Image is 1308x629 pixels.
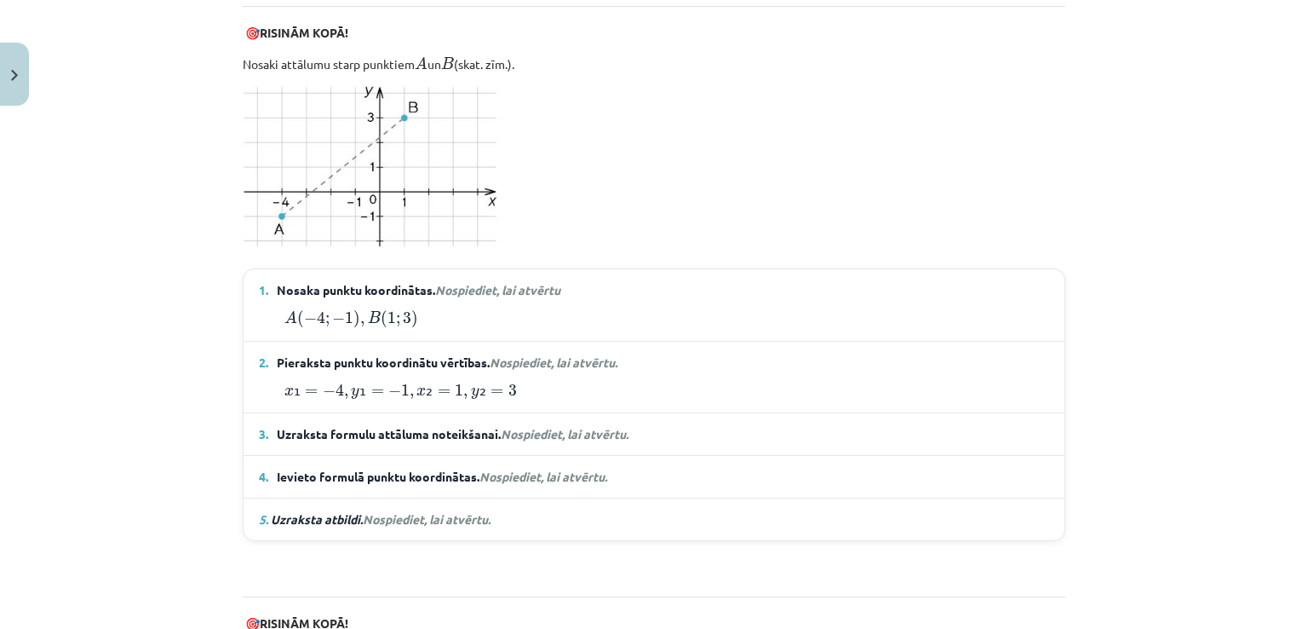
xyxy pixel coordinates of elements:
[243,52,1065,73] p: Nosaki attālumu starp punktiem un (skat. zīm.).
[360,318,364,326] span: ,
[277,354,620,372] span: Pieraksta punktu koordinātu vērtības.
[368,311,381,323] span: B
[284,310,297,323] span: A
[259,281,1049,299] summary: 1. Nosaka punktu koordinātas.Nospiediet, lai atvērtu
[259,511,1049,528] summary: 5. Uzraksta atbildi.Nospiediet, lai atvērtu.
[259,425,268,443] span: 3.
[396,315,400,326] span: ;
[371,389,384,395] span: =
[277,281,560,299] span: Nosaka punktu koordinātas.
[259,354,1049,372] summary: 2. Pieraksta punktu koordinātu vērtības.Nospiediet, lai atvērtu.
[243,24,1065,42] p: 🎯
[305,389,318,395] span: =
[416,388,426,396] span: x
[351,388,359,399] span: y
[387,312,396,324] span: 1
[259,511,268,527] span: 5.
[294,390,301,395] span: ₁
[363,511,490,527] span: Nospiediet, lai atvērtu.
[501,426,628,441] span: Nospiediet, lai atvērtu.
[277,425,628,443] span: Uzraksta formulu attāluma noteikšanai.
[359,390,366,395] span: ₁
[490,355,617,370] span: Nospiediet, lai atvērtu.
[463,390,468,399] span: ,
[438,389,450,395] span: =
[508,384,517,396] span: 3
[479,390,486,395] span: ₂
[323,385,336,397] span: −
[259,468,268,486] span: 4.
[317,311,325,324] span: 4
[344,390,348,399] span: ,
[388,385,401,397] span: −
[11,70,18,81] img: icon-close-lesson-0947bae3869378f0d4975bcd49f059093ad1ed9edebbc8119c70593378902aed.svg
[410,390,414,399] span: ,
[297,310,304,328] span: (
[260,25,348,40] strong: RISINĀM KOPĀ!
[277,468,607,486] span: Ievieto formulā punktu koordinātas.
[336,384,344,396] span: 4
[284,388,294,396] span: x
[455,384,463,396] span: 1
[259,468,1049,486] summary: 4. Ievieto formulā punktu koordinātas.Nospiediet, lai atvērtu.
[441,57,454,69] span: B
[479,469,607,484] span: Nospiediet, lai atvērtu.
[435,282,560,297] em: Nospiediet, lai atvērtu
[345,312,353,324] span: 1
[259,281,268,299] span: 1.
[415,56,427,69] span: A
[259,425,1049,443] summary: 3. Uzraksta formulu attāluma noteikšanai.Nospiediet, lai atvērtu.
[325,315,330,326] span: ;
[403,312,411,324] span: 3
[490,389,503,395] span: =
[426,390,433,395] span: ₂
[411,310,418,328] span: )
[353,310,360,328] span: )
[271,511,490,527] span: Uzraksta atbildi.
[401,384,410,396] span: 1
[332,313,345,325] span: −
[259,354,268,372] span: 2.
[304,313,317,325] span: −
[471,388,479,399] span: y
[381,310,387,328] span: (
